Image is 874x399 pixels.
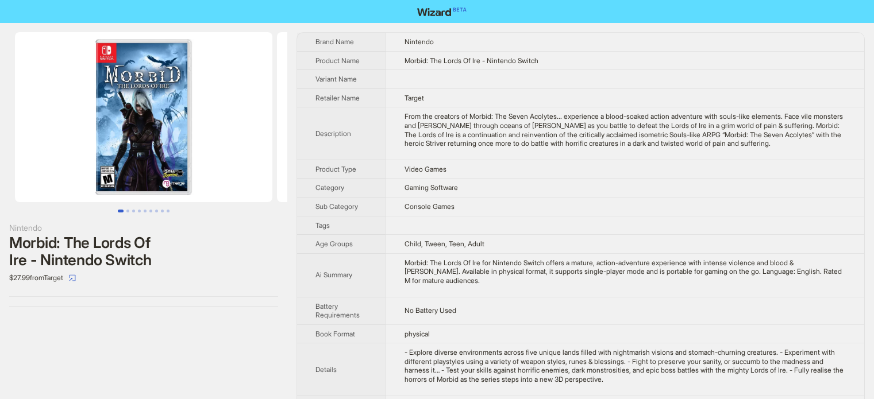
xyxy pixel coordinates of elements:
[315,202,358,211] span: Sub Category
[9,222,278,234] div: Nintendo
[315,330,355,338] span: Book Format
[315,56,360,65] span: Product Name
[405,37,434,46] span: Nintendo
[315,75,357,83] span: Variant Name
[9,269,278,287] div: $27.99 from Target
[69,274,76,281] span: select
[315,129,351,138] span: Description
[315,302,360,320] span: Battery Requirements
[315,165,356,173] span: Product Type
[315,94,360,102] span: Retailer Name
[405,165,446,173] span: Video Games
[315,270,352,279] span: Ai Summary
[15,32,272,202] img: Morbid: The Lords Of Ire - Nintendo Switch image 1
[405,239,484,248] span: Child, Tween, Teen, Adult
[315,239,353,248] span: Age Groups
[277,32,534,202] img: Morbid: The Lords Of Ire - Nintendo Switch image 2
[405,56,538,65] span: Morbid: The Lords Of Ire - Nintendo Switch
[405,330,430,338] span: physical
[144,210,147,212] button: Go to slide 5
[405,348,846,383] div: - Explore diverse environments across five unique lands filled with nightmarish visions and stoma...
[9,234,278,269] div: Morbid: The Lords Of Ire - Nintendo Switch
[149,210,152,212] button: Go to slide 6
[118,210,124,212] button: Go to slide 1
[405,94,424,102] span: Target
[132,210,135,212] button: Go to slide 3
[405,183,458,192] span: Gaming Software
[167,210,170,212] button: Go to slide 9
[315,221,330,230] span: Tags
[405,306,456,315] span: No Battery Used
[405,258,846,285] div: Morbid: The Lords Of Ire for Nintendo Switch offers a mature, action-adventure experience with in...
[315,183,344,192] span: Category
[315,365,337,374] span: Details
[155,210,158,212] button: Go to slide 7
[161,210,164,212] button: Go to slide 8
[315,37,354,46] span: Brand Name
[126,210,129,212] button: Go to slide 2
[405,112,846,148] div: From the creators of Morbid: The Seven Acolytes... experience a blood-soaked action adventure wit...
[405,202,455,211] span: Console Games
[138,210,141,212] button: Go to slide 4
